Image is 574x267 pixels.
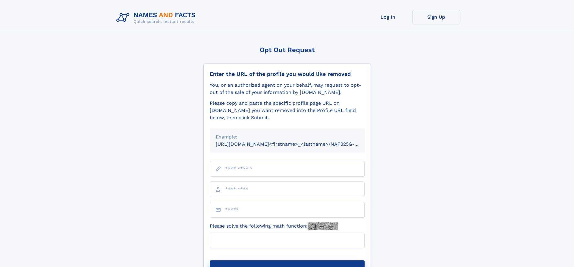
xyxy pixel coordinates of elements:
[216,141,376,147] small: [URL][DOMAIN_NAME]<firstname>_<lastname>/NAF325G-xxxxxxxx
[210,222,338,230] label: Please solve the following math function:
[216,133,359,141] div: Example:
[210,71,365,77] div: Enter the URL of the profile you would like removed
[203,46,371,54] div: Opt Out Request
[210,82,365,96] div: You, or an authorized agent on your behalf, may request to opt-out of the sale of your informatio...
[210,100,365,121] div: Please copy and paste the specific profile page URL on [DOMAIN_NAME] you want removed into the Pr...
[412,10,460,24] a: Sign Up
[364,10,412,24] a: Log In
[114,10,201,26] img: Logo Names and Facts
